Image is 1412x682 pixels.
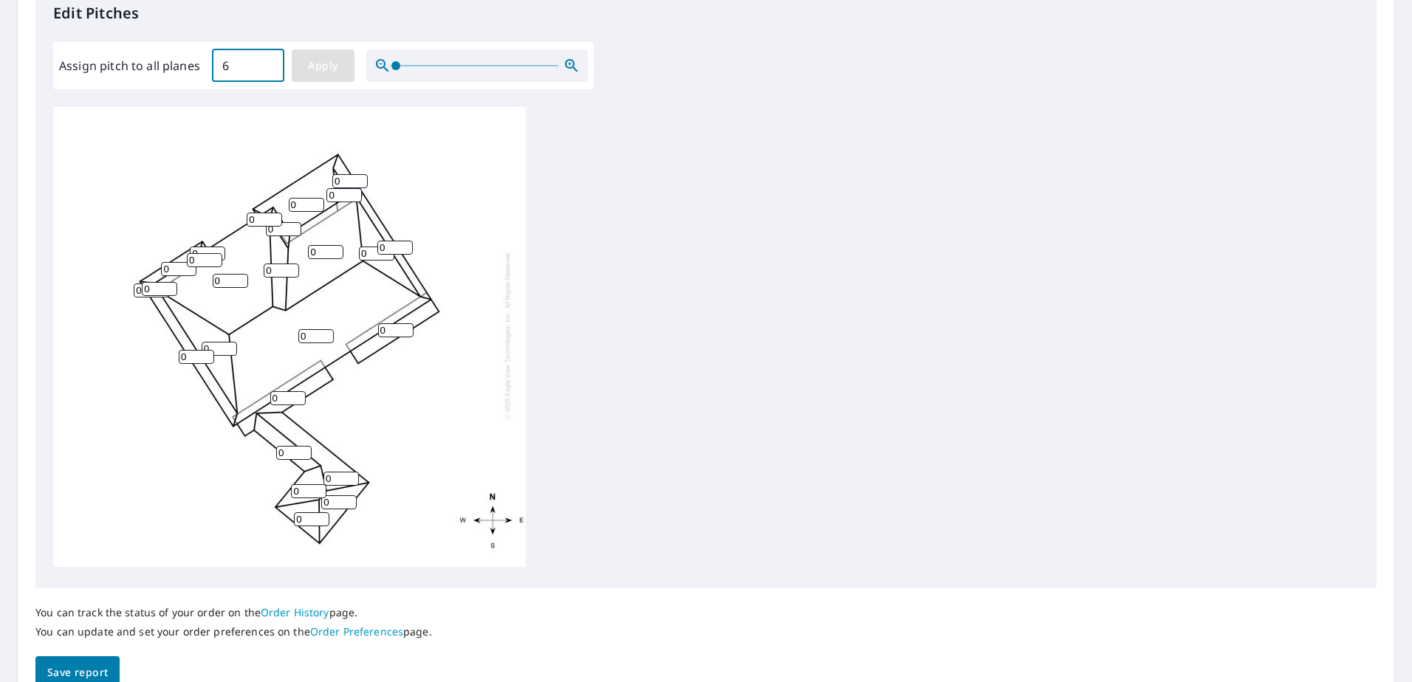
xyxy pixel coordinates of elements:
[261,605,329,619] a: Order History
[304,57,343,75] span: Apply
[47,664,108,682] span: Save report
[53,2,1359,24] p: Edit Pitches
[310,624,403,638] a: Order Preferences
[35,625,432,638] p: You can update and set your order preferences on the page.
[292,49,354,82] button: Apply
[212,45,284,86] input: 00.0
[35,606,432,619] p: You can track the status of your order on the page.
[59,57,200,75] label: Assign pitch to all planes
